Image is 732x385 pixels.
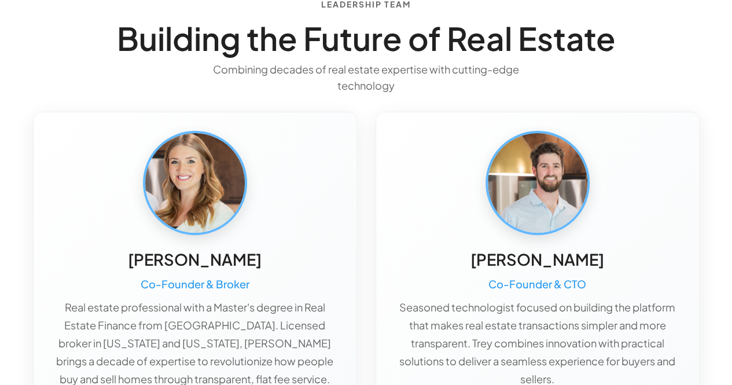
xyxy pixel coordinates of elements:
[141,275,249,294] h6: Co-Founder & Broker
[128,249,262,270] h5: [PERSON_NAME]
[145,133,245,233] img: Caroline McMeans
[488,133,587,233] img: Trey McMeans
[193,61,540,93] p: Combining decades of real estate expertise with cutting-edge technology
[488,275,586,294] h6: Co-Founder & CTO
[117,20,616,57] h3: Building the Future of Real Estate
[470,249,604,270] h5: [PERSON_NAME]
